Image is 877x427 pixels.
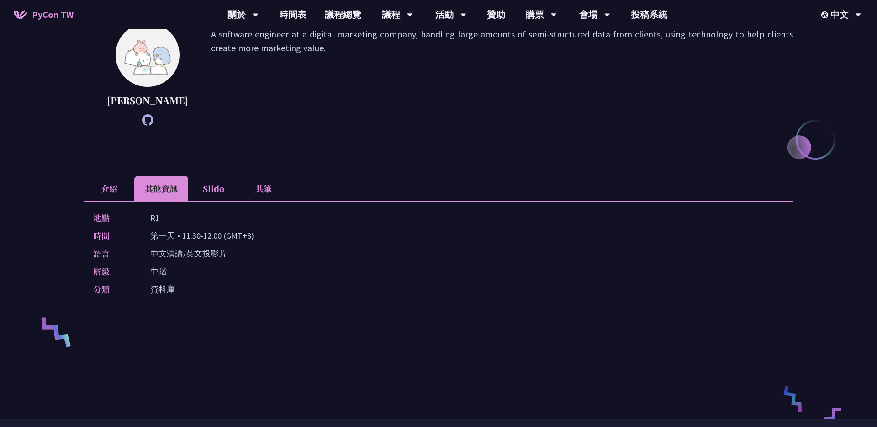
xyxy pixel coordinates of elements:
[150,283,175,296] p: 資料庫
[150,265,167,278] p: 中階
[14,10,27,19] img: Home icon of PyCon TW 2025
[93,229,132,242] p: 時間
[150,211,159,224] p: R1
[84,176,134,201] li: 介紹
[116,23,180,87] img: Wei Jun Cheng
[238,176,289,201] li: 共筆
[93,211,132,224] p: 地點
[32,8,74,21] span: PyCon TW
[107,94,188,107] p: [PERSON_NAME]
[134,176,188,201] li: 其他資訊
[5,3,83,26] a: PyCon TW
[93,247,132,260] p: 語言
[188,176,238,201] li: Slido
[821,11,830,18] img: Locale Icon
[93,283,132,296] p: 分類
[93,265,132,278] p: 層級
[150,247,227,260] p: 中文演講/英文投影片
[150,229,254,242] p: 第一天 • 11:30-12:00 (GMT+8)
[211,27,793,121] p: A software engineer at a digital marketing company, handling large amounts of semi-structured dat...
